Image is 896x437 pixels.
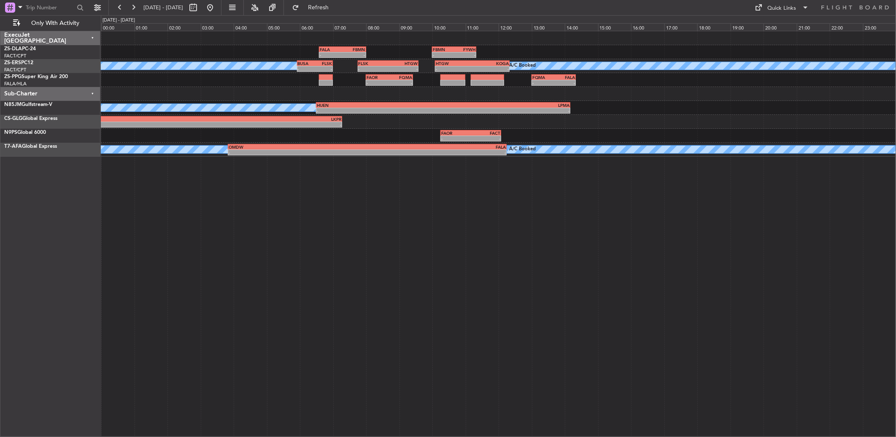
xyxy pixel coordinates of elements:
[4,46,22,52] span: ZS-DLA
[229,150,367,155] div: -
[388,61,418,66] div: HTGW
[101,23,135,31] div: 00:00
[4,144,57,149] a: T7-AFAGlobal Express
[234,23,267,31] div: 04:00
[315,66,332,71] div: -
[201,23,234,31] div: 03:00
[22,20,89,26] span: Only With Activity
[359,61,388,66] div: FLSK
[367,150,506,155] div: -
[509,60,536,72] div: A/C Booked
[4,46,36,52] a: ZS-DLAPC-24
[4,60,21,65] span: ZS-ERS
[553,75,575,80] div: FALA
[367,75,389,80] div: FAOR
[143,4,183,11] span: [DATE] - [DATE]
[441,136,471,141] div: -
[532,80,554,85] div: -
[301,5,336,11] span: Refresh
[436,61,472,66] div: HTGW
[399,23,433,31] div: 09:00
[4,116,57,121] a: CS-GLGGlobal Express
[433,47,454,52] div: FBMN
[389,75,412,80] div: FQMA
[565,23,598,31] div: 14:00
[388,66,418,71] div: -
[697,23,731,31] div: 18:00
[366,23,399,31] div: 08:00
[4,144,22,149] span: T7-AFA
[4,60,33,65] a: ZS-ERSPC12
[764,23,797,31] div: 20:00
[103,17,135,24] div: [DATE] - [DATE]
[4,74,22,79] span: ZS-PPG
[300,23,333,31] div: 06:00
[830,23,863,31] div: 22:00
[472,61,509,66] div: KOGA
[4,116,22,121] span: CS-GLG
[472,66,509,71] div: -
[443,108,569,113] div: -
[4,130,17,135] span: N9PS
[367,144,506,149] div: FALA
[267,23,300,31] div: 05:00
[631,23,664,31] div: 16:00
[4,67,26,73] a: FACT/CPT
[317,108,443,113] div: -
[317,103,443,108] div: HUEN
[343,47,365,52] div: FBMN
[4,102,22,107] span: N85JM
[367,80,389,85] div: -
[320,47,343,52] div: FALA
[731,23,764,31] div: 19:00
[4,74,68,79] a: ZS-PPGSuper King Air 200
[499,23,532,31] div: 12:00
[298,61,315,66] div: BUSA
[333,23,367,31] div: 07:00
[797,23,830,31] div: 21:00
[466,23,499,31] div: 11:00
[359,66,388,71] div: -
[751,1,813,14] button: Quick Links
[432,23,466,31] div: 10:00
[471,130,500,136] div: FACT
[532,75,554,80] div: FQMA
[155,122,341,127] div: -
[298,66,315,71] div: -
[229,144,367,149] div: OMDW
[4,53,26,59] a: FACT/CPT
[553,80,575,85] div: -
[155,117,341,122] div: LKPR
[509,143,536,156] div: A/C Booked
[320,52,343,57] div: -
[4,81,27,87] a: FALA/HLA
[471,136,500,141] div: -
[288,1,339,14] button: Refresh
[768,4,796,13] div: Quick Links
[664,23,698,31] div: 17:00
[532,23,565,31] div: 13:00
[4,130,46,135] a: N9PSGlobal 6000
[454,47,476,52] div: FYWH
[598,23,632,31] div: 15:00
[4,102,52,107] a: N85JMGulfstream-V
[9,16,92,30] button: Only With Activity
[315,61,332,66] div: FLSK
[433,52,454,57] div: -
[454,52,476,57] div: -
[389,80,412,85] div: -
[441,130,471,136] div: FAOR
[343,52,365,57] div: -
[167,23,201,31] div: 02:00
[443,103,569,108] div: LPMA
[135,23,168,31] div: 01:00
[26,1,74,14] input: Trip Number
[436,66,472,71] div: -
